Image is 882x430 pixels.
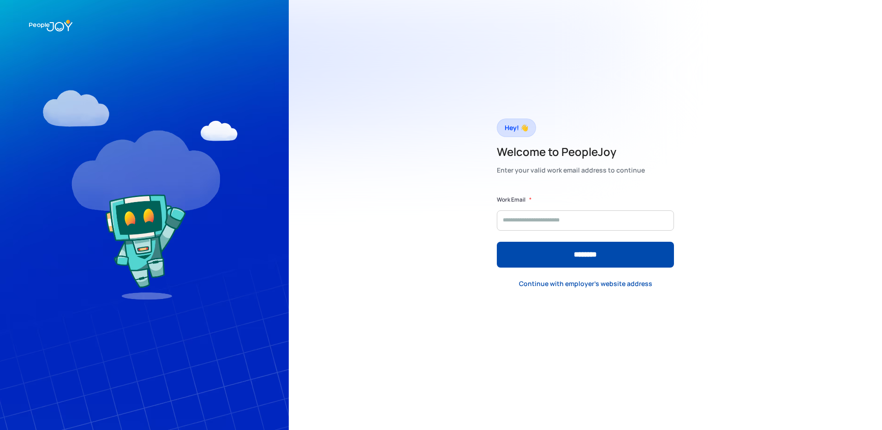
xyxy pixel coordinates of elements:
[497,195,525,204] label: Work Email
[497,144,645,159] h2: Welcome to PeopleJoy
[512,275,660,293] a: Continue with employer's website address
[519,279,652,288] div: Continue with employer's website address
[497,195,674,268] form: Form
[497,164,645,177] div: Enter your valid work email address to continue
[505,121,528,134] div: Hey! 👋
